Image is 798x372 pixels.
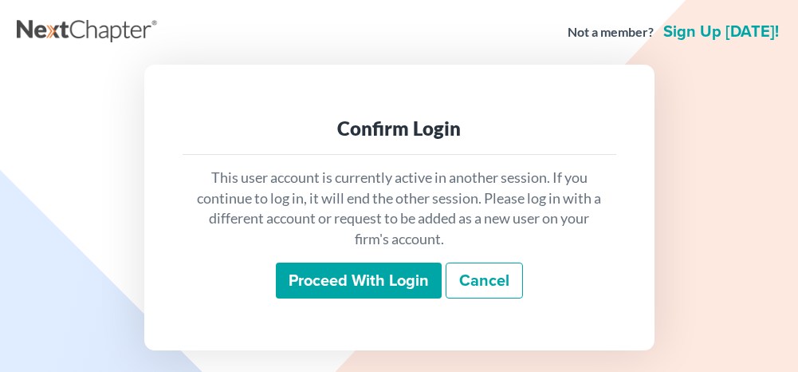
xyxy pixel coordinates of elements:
a: Sign up [DATE]! [660,24,782,40]
div: Confirm Login [195,116,603,141]
a: Cancel [446,263,523,299]
strong: Not a member? [568,23,654,42]
input: Proceed with login [276,263,442,299]
p: This user account is currently active in another session. If you continue to log in, it will end ... [195,168,603,250]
